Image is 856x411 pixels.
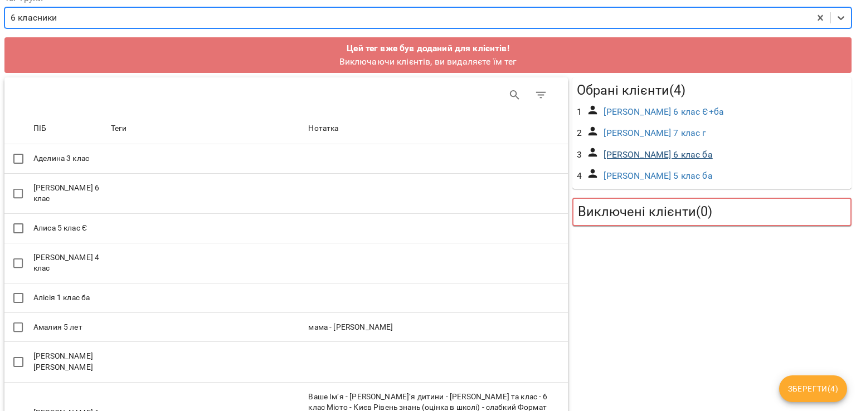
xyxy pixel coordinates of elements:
div: Теги [111,122,127,135]
a: [PERSON_NAME] 6 клас Є+ба [604,106,724,117]
div: 3 [575,146,584,164]
a: [PERSON_NAME] 5 клас ба [604,170,712,181]
td: Аделина 3 клас [31,144,109,173]
td: Алісія 1 клас ба [31,283,109,313]
div: 1 [575,103,584,121]
span: ПІБ [33,122,106,135]
div: ПІБ [33,122,46,135]
td: мама - [PERSON_NAME] [306,312,567,342]
td: Амалия 5 лет [31,312,109,342]
a: [PERSON_NAME] 7 клас г [604,128,706,138]
span: Зберегти ( 4 ) [788,382,838,395]
button: Зберегти(4) [779,375,847,402]
div: 4 [575,167,584,185]
h5: Виключені клієнти ( 0 ) [578,203,846,221]
button: Фільтр [528,82,555,109]
span: Нотатка [308,122,565,135]
td: Алиса 5 клас Є [31,214,109,243]
div: 6 класники [11,11,57,25]
h5: Обрані клієнти ( 4 ) [577,82,847,99]
td: [PERSON_NAME] 6 клас [31,173,109,213]
td: [PERSON_NAME] 4 клас [31,243,109,283]
p: Виключаючи клієнтів, ви видаляєте їм тег [9,55,847,68]
div: Нотатка [308,122,338,135]
button: Search [502,82,528,109]
div: Sort [33,122,46,135]
div: 2 [575,124,584,142]
span: Теги [111,122,304,135]
a: [PERSON_NAME] 6 клас ба [604,149,712,160]
td: [PERSON_NAME] [PERSON_NAME] [31,342,109,382]
p: Цей тег вже був доданий для клієнтів! [9,42,847,55]
div: Sort [111,122,127,135]
div: Table Toolbar [4,77,568,113]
